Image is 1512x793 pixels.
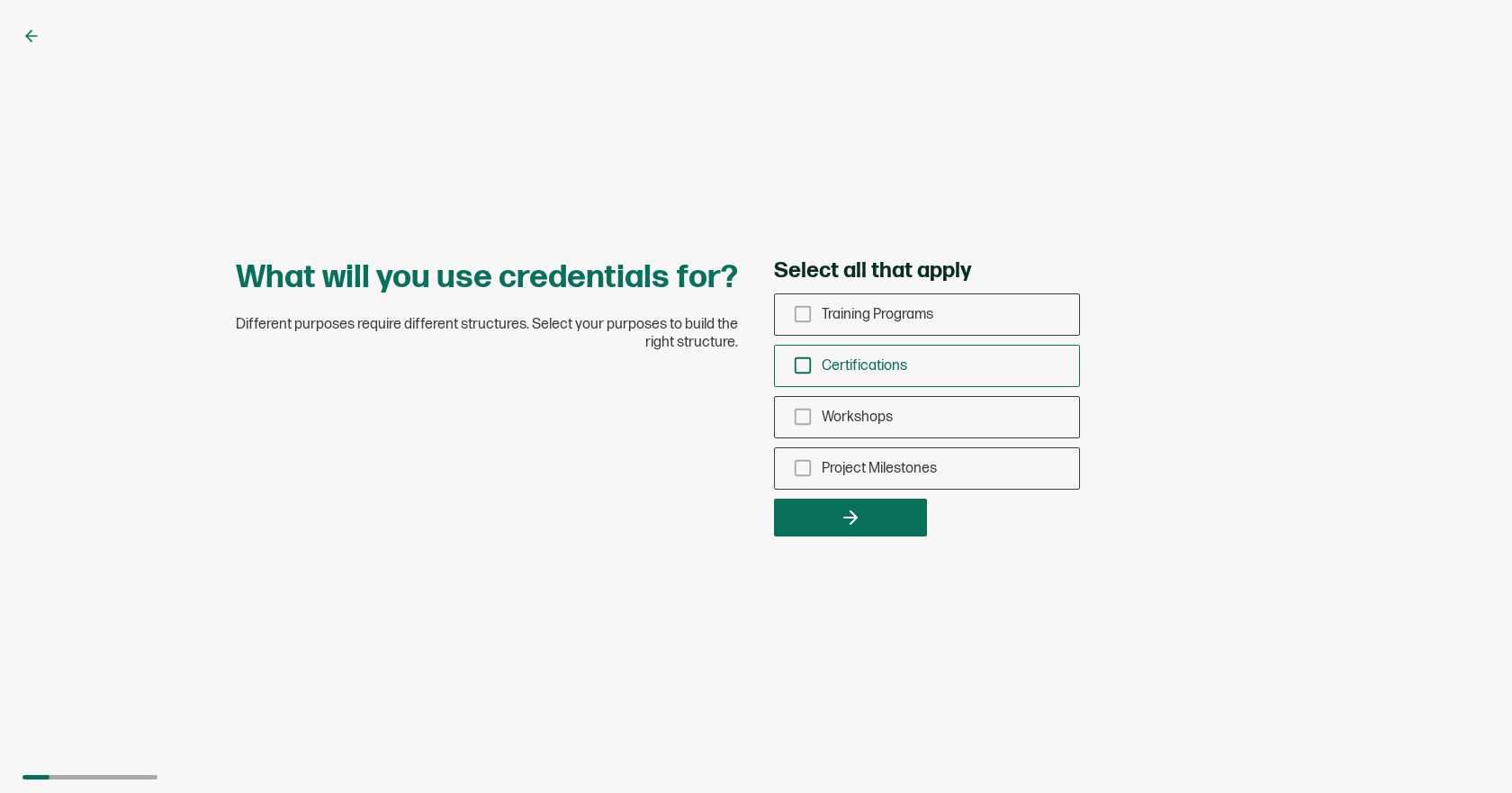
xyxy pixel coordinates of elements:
[234,316,738,352] span: Different purposes require different structures. Select your purposes to build the right structure.
[822,306,933,323] span: Training Programs
[822,460,937,477] span: Project Milestones
[774,257,971,284] span: Select all that apply
[822,409,893,426] span: Workshops
[236,257,738,298] h1: What will you use credentials for?
[774,293,1080,490] div: checkbox-group
[1422,707,1512,793] iframe: Chat Widget
[822,357,907,374] span: Certifications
